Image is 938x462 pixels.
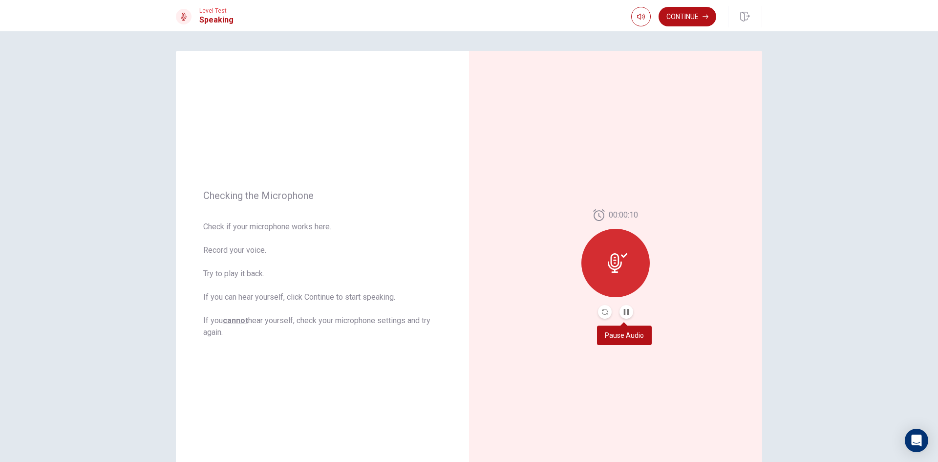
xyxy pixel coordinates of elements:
[609,209,638,221] span: 00:00:10
[597,326,652,345] div: Pause Audio
[203,190,442,201] span: Checking the Microphone
[199,7,234,14] span: Level Test
[598,305,612,319] button: Record Again
[199,14,234,26] h1: Speaking
[203,221,442,338] span: Check if your microphone works here. Record your voice. Try to play it back. If you can hear your...
[905,429,928,452] div: Open Intercom Messenger
[619,305,633,319] button: Pause Audio
[223,316,248,325] u: cannot
[659,7,716,26] button: Continue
